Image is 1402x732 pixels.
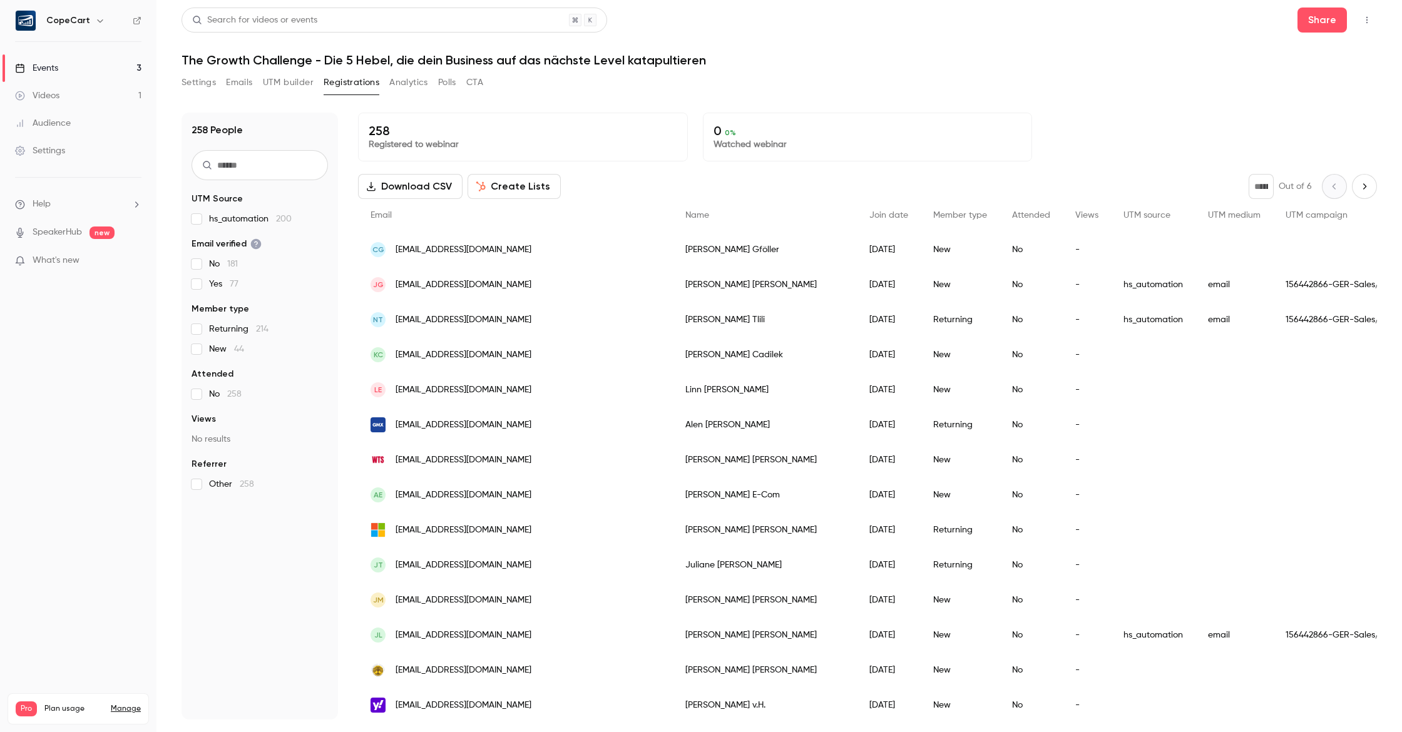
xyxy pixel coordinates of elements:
span: No [209,388,242,400]
div: [PERSON_NAME] [PERSON_NAME] [673,653,857,688]
div: Videos [15,89,59,102]
div: No [1000,653,1063,688]
div: No [1000,407,1063,442]
span: 200 [276,215,292,223]
h1: The Growth Challenge - Die 5 Hebel, die dein Business auf das nächste Level katapultieren [182,53,1377,68]
span: LE [374,384,382,395]
div: [DATE] [857,407,921,442]
span: NT [373,314,383,325]
div: Audience [15,117,71,130]
span: Other [209,478,254,491]
h1: 258 People [192,123,243,138]
div: Search for videos or events [192,14,317,27]
button: Next page [1352,174,1377,199]
div: Returning [921,547,1000,582]
span: Help [33,198,51,211]
div: [DATE] [857,653,921,688]
div: [DATE] [857,232,921,267]
div: - [1063,477,1111,512]
div: - [1063,582,1111,618]
span: [EMAIL_ADDRESS][DOMAIN_NAME] [396,629,531,642]
div: - [1063,407,1111,442]
span: Email [371,211,392,220]
div: - [1063,302,1111,337]
div: [DATE] [857,477,921,512]
div: hs_automation [1111,618,1195,653]
div: [PERSON_NAME] Gföller [673,232,857,267]
div: [DATE] [857,512,921,547]
div: - [1063,232,1111,267]
span: UTM Source [192,193,243,205]
span: Member type [933,211,987,220]
span: [EMAIL_ADDRESS][DOMAIN_NAME] [396,454,531,467]
div: [DATE] [857,582,921,618]
img: CopeCart [16,11,36,31]
div: Alen [PERSON_NAME] [673,407,857,442]
div: No [1000,302,1063,337]
span: [EMAIL_ADDRESS][DOMAIN_NAME] [396,278,531,292]
span: KC [374,349,383,360]
div: [PERSON_NAME] E-Com [673,477,857,512]
div: email [1195,302,1273,337]
div: - [1063,618,1111,653]
div: email [1195,618,1273,653]
div: No [1000,688,1063,723]
span: 0 % [725,128,736,137]
img: seelenweg-coaching.de [371,663,386,678]
div: New [921,267,1000,302]
span: Views [192,413,216,425]
span: JM [373,594,384,606]
span: Plan usage [44,704,103,714]
span: new [90,226,115,239]
span: Name [685,211,709,220]
div: Returning [921,407,1000,442]
span: Views [1075,211,1098,220]
span: 214 [256,325,269,333]
p: No results [192,433,328,445]
div: No [1000,372,1063,407]
div: [PERSON_NAME] v.H. [673,688,857,723]
span: 258 [240,480,254,489]
div: - [1063,688,1111,723]
button: UTM builder [263,73,314,93]
div: No [1000,547,1063,582]
div: hs_automation [1111,302,1195,337]
span: [EMAIL_ADDRESS][DOMAIN_NAME] [396,348,531,362]
span: [EMAIL_ADDRESS][DOMAIN_NAME] [396,699,531,712]
span: [EMAIL_ADDRESS][DOMAIN_NAME] [396,559,531,572]
img: yahoo.de [371,698,386,713]
a: Manage [111,704,141,714]
div: [PERSON_NAME] [PERSON_NAME] [673,267,857,302]
span: CG [372,244,384,255]
button: Download CSV [358,174,463,199]
span: AE [374,489,382,501]
div: [PERSON_NAME] [PERSON_NAME] [673,618,857,653]
div: No [1000,512,1063,547]
div: [PERSON_NAME] Cadilek [673,337,857,372]
div: [DATE] [857,442,921,477]
span: [EMAIL_ADDRESS][DOMAIN_NAME] [396,524,531,537]
div: Settings [15,145,65,157]
span: What's new [33,254,79,267]
div: [PERSON_NAME] Tlili [673,302,857,337]
div: [DATE] [857,618,921,653]
span: [EMAIL_ADDRESS][DOMAIN_NAME] [396,664,531,677]
div: New [921,232,1000,267]
div: New [921,442,1000,477]
span: UTM source [1123,211,1170,220]
div: No [1000,337,1063,372]
div: New [921,337,1000,372]
div: - [1063,372,1111,407]
div: - [1063,337,1111,372]
div: [DATE] [857,302,921,337]
span: hs_automation [209,213,292,225]
p: Watched webinar [714,138,1022,151]
div: New [921,582,1000,618]
div: No [1000,442,1063,477]
div: No [1000,267,1063,302]
div: Events [15,62,58,74]
button: CTA [466,73,483,93]
span: Member type [192,303,249,315]
span: Join date [869,211,908,220]
div: [DATE] [857,337,921,372]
